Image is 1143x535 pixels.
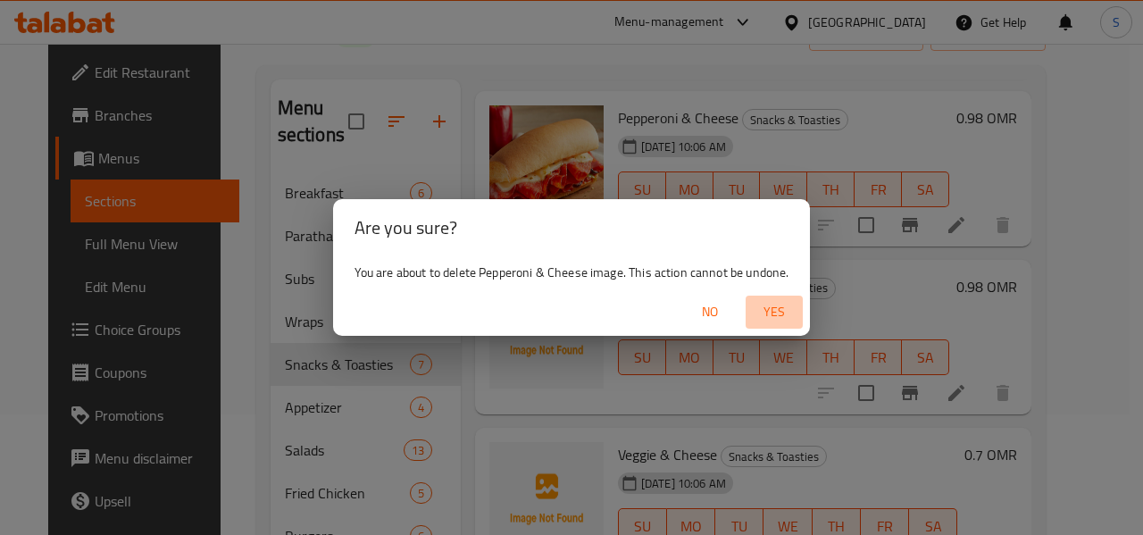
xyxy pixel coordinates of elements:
button: Yes [746,296,803,329]
h2: Are you sure? [355,213,789,242]
span: Yes [753,301,796,323]
span: No [688,301,731,323]
button: No [681,296,738,329]
div: You are about to delete Pepperoni & Cheese image. This action cannot be undone. [333,256,811,288]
